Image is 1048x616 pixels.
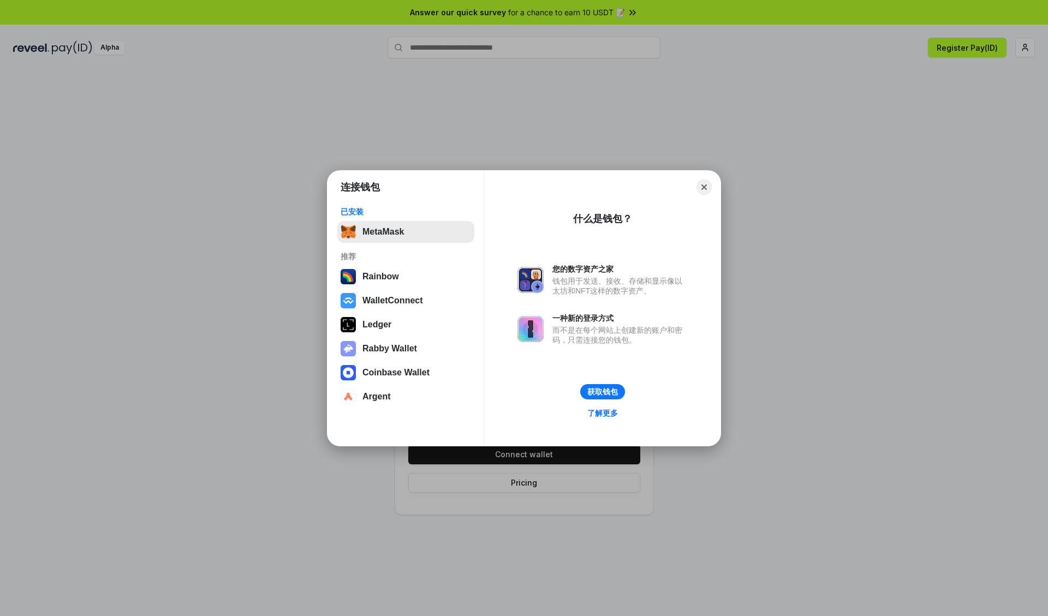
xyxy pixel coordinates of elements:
[341,252,471,261] div: 推荐
[580,384,625,399] button: 获取钱包
[337,221,474,243] button: MetaMask
[552,313,688,323] div: 一种新的登录方式
[552,264,688,274] div: 您的数字资产之家
[341,181,380,194] h1: 连接钱包
[337,338,474,360] button: Rabby Wallet
[337,314,474,336] button: Ledger
[337,362,474,384] button: Coinbase Wallet
[581,406,624,420] a: 了解更多
[552,325,688,345] div: 而不是在每个网站上创建新的账户和密码，只需连接您的钱包。
[696,180,712,195] button: Close
[362,227,404,237] div: MetaMask
[341,224,356,240] img: svg+xml,%3Csvg%20fill%3D%22none%22%20height%3D%2233%22%20viewBox%3D%220%200%2035%2033%22%20width%...
[337,266,474,288] button: Rainbow
[341,293,356,308] img: svg+xml,%3Csvg%20width%3D%2228%22%20height%3D%2228%22%20viewBox%3D%220%200%2028%2028%22%20fill%3D...
[341,269,356,284] img: svg+xml,%3Csvg%20width%3D%22120%22%20height%3D%22120%22%20viewBox%3D%220%200%20120%20120%22%20fil...
[337,290,474,312] button: WalletConnect
[341,317,356,332] img: svg+xml,%3Csvg%20xmlns%3D%22http%3A%2F%2Fwww.w3.org%2F2000%2Fsvg%22%20width%3D%2228%22%20height%3...
[362,368,430,378] div: Coinbase Wallet
[517,316,544,342] img: svg+xml,%3Csvg%20xmlns%3D%22http%3A%2F%2Fwww.w3.org%2F2000%2Fsvg%22%20fill%3D%22none%22%20viewBox...
[362,320,391,330] div: Ledger
[341,207,471,217] div: 已安装
[573,212,632,225] div: 什么是钱包？
[552,276,688,296] div: 钱包用于发送、接收、存储和显示像以太坊和NFT这样的数字资产。
[587,408,618,418] div: 了解更多
[341,365,356,380] img: svg+xml,%3Csvg%20width%3D%2228%22%20height%3D%2228%22%20viewBox%3D%220%200%2028%2028%22%20fill%3D...
[362,272,399,282] div: Rainbow
[341,341,356,356] img: svg+xml,%3Csvg%20xmlns%3D%22http%3A%2F%2Fwww.w3.org%2F2000%2Fsvg%22%20fill%3D%22none%22%20viewBox...
[362,344,417,354] div: Rabby Wallet
[517,267,544,293] img: svg+xml,%3Csvg%20xmlns%3D%22http%3A%2F%2Fwww.w3.org%2F2000%2Fsvg%22%20fill%3D%22none%22%20viewBox...
[337,386,474,408] button: Argent
[341,389,356,404] img: svg+xml,%3Csvg%20width%3D%2228%22%20height%3D%2228%22%20viewBox%3D%220%200%2028%2028%22%20fill%3D...
[362,296,423,306] div: WalletConnect
[587,387,618,397] div: 获取钱包
[362,392,391,402] div: Argent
